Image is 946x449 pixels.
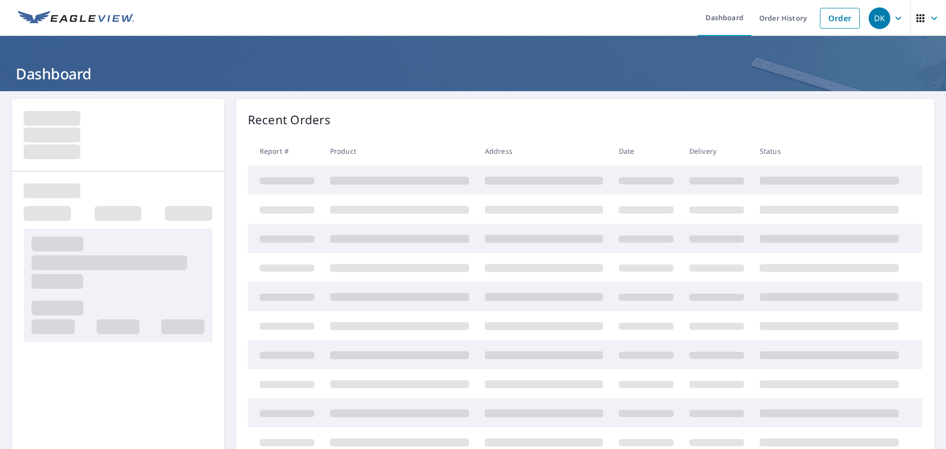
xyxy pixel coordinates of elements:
[18,11,134,26] img: EV Logo
[752,137,907,166] th: Status
[869,7,890,29] div: DK
[820,8,860,29] a: Order
[12,64,934,84] h1: Dashboard
[681,137,752,166] th: Delivery
[248,137,322,166] th: Report #
[322,137,477,166] th: Product
[477,137,611,166] th: Address
[611,137,681,166] th: Date
[248,111,331,129] p: Recent Orders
